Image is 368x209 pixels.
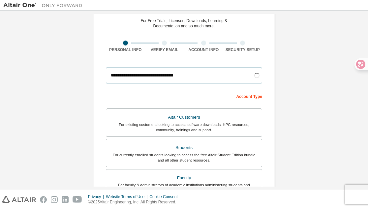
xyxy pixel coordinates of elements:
[184,47,223,52] div: Account Info
[3,2,86,9] img: Altair One
[110,173,258,183] div: Faculty
[88,194,106,199] div: Privacy
[106,194,149,199] div: Website Terms of Use
[62,196,69,203] img: linkedin.svg
[40,196,47,203] img: facebook.svg
[110,113,258,122] div: Altair Customers
[88,199,182,205] p: © 2025 Altair Engineering, Inc. All Rights Reserved.
[106,47,145,52] div: Personal Info
[110,182,258,193] div: For faculty & administrators of academic institutions administering students and accessing softwa...
[223,47,262,52] div: Security Setup
[110,143,258,152] div: Students
[141,18,228,29] div: For Free Trials, Licenses, Downloads, Learning & Documentation and so much more.
[133,6,235,14] div: Create an Altair One Account
[106,91,262,101] div: Account Type
[2,196,36,203] img: altair_logo.svg
[110,122,258,133] div: For existing customers looking to access software downloads, HPC resources, community, trainings ...
[110,152,258,163] div: For currently enrolled students looking to access the free Altair Student Edition bundle and all ...
[73,196,82,203] img: youtube.svg
[51,196,58,203] img: instagram.svg
[145,47,184,52] div: Verify Email
[149,194,181,199] div: Cookie Consent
